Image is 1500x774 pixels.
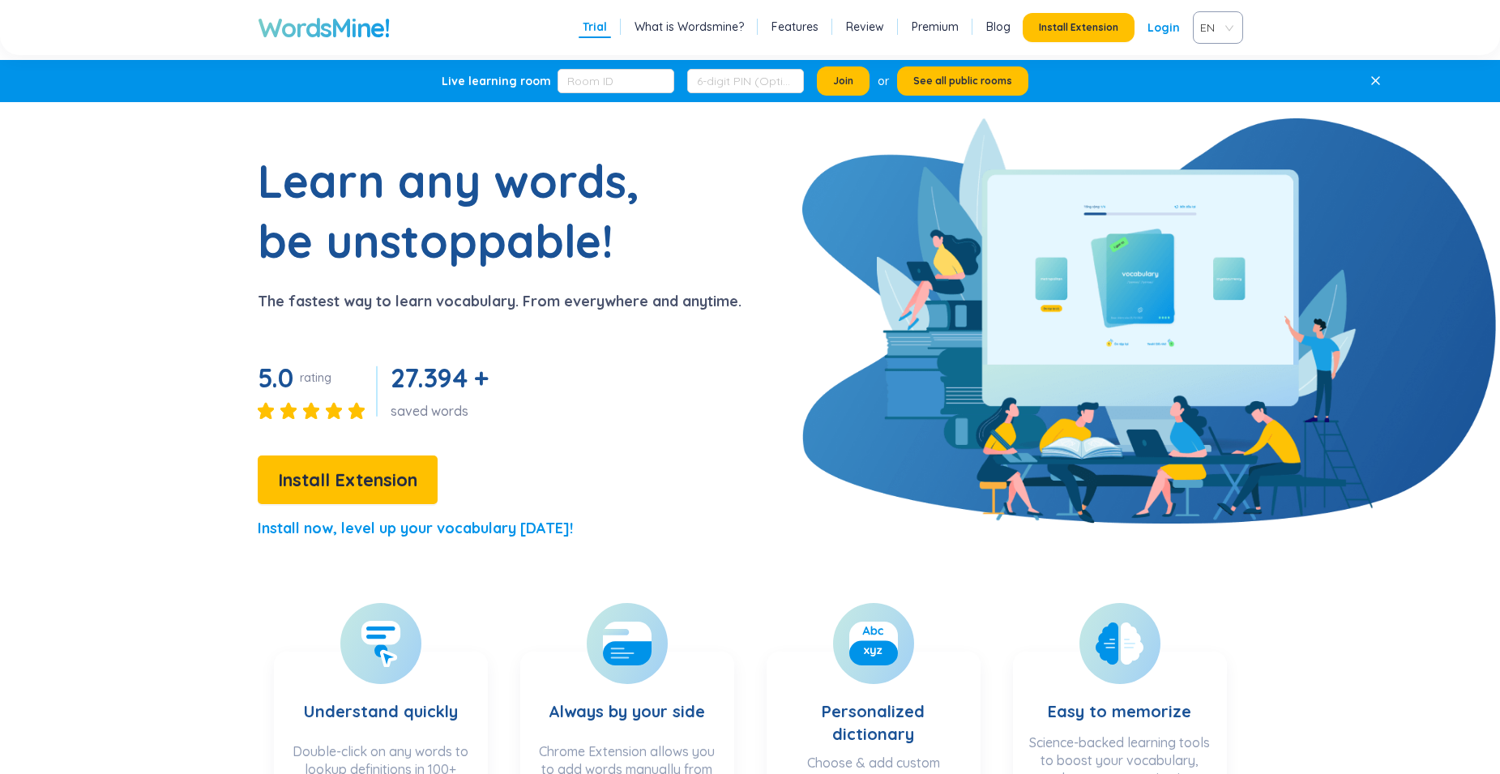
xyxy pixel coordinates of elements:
[258,361,293,394] span: 5.0
[912,19,959,35] a: Premium
[687,69,804,93] input: 6-digit PIN (Optional)
[1200,15,1229,40] span: VIE
[635,19,744,35] a: What is Wordsmine?
[258,11,390,44] a: WordsMine!
[258,455,438,504] button: Install Extension
[833,75,853,88] span: Join
[391,361,489,394] span: 27.394 +
[549,668,705,734] h3: Always by your side
[558,69,674,93] input: Room ID
[817,66,870,96] button: Join
[1147,13,1180,42] a: Login
[391,402,495,420] div: saved words
[771,19,818,35] a: Features
[1048,668,1191,725] h3: Easy to memorize
[258,151,663,271] h1: Learn any words, be unstoppable!
[583,19,607,35] a: Trial
[986,19,1011,35] a: Blog
[300,370,331,386] div: rating
[258,290,741,313] p: The fastest way to learn vocabulary. From everywhere and anytime.
[897,66,1028,96] button: See all public rooms
[304,668,458,734] h3: Understand quickly
[258,473,438,490] a: Install Extension
[1039,21,1118,34] span: Install Extension
[846,19,884,35] a: Review
[442,73,551,89] div: Live learning room
[258,517,573,540] p: Install now, level up your vocabulary [DATE]!
[278,466,417,494] span: Install Extension
[913,75,1012,88] span: See all public rooms
[1023,13,1135,42] button: Install Extension
[783,668,964,746] h3: Personalized dictionary
[878,72,889,90] div: or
